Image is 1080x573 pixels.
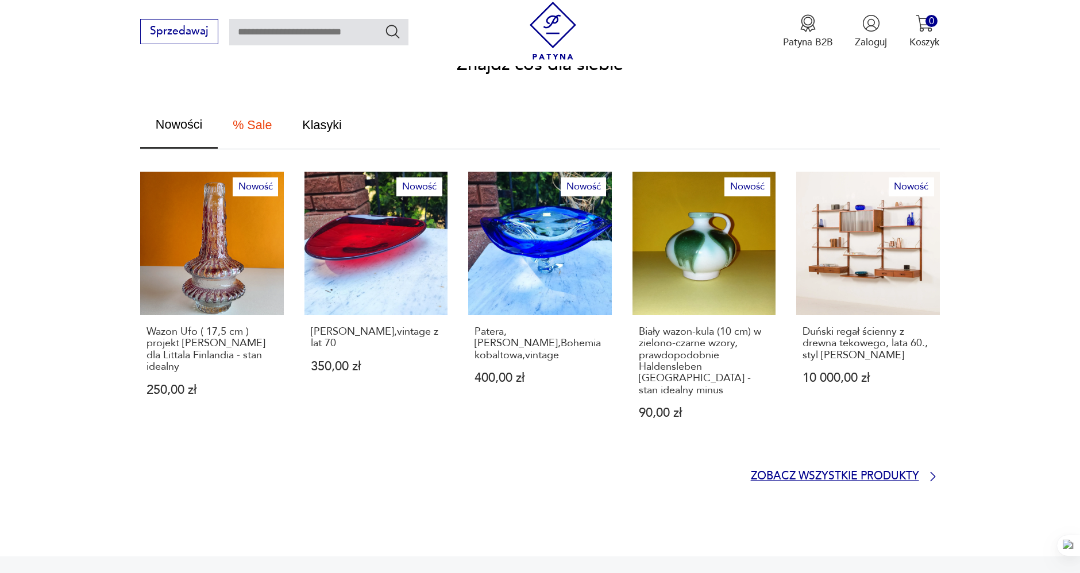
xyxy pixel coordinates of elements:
[311,361,442,373] p: 350,00 zł
[803,326,934,361] p: Duński regał ścienny z drewna tekowego, lata 60., styl [PERSON_NAME]
[783,36,833,49] p: Patyna B2B
[803,372,934,384] p: 10 000,00 zł
[156,118,203,131] span: Nowości
[468,172,611,446] a: NowośćPatera,Egermann,Bohemia kobaltowa,vintagePatera,[PERSON_NAME],Bohemia kobaltowa,vintage400,...
[799,14,817,32] img: Ikona medalu
[475,372,605,384] p: 400,00 zł
[140,28,218,37] a: Sprzedawaj
[140,172,283,446] a: NowośćWazon Ufo ( 17,5 cm ) projekt Timo Sarpaneva dla Littala Finlandia - stan idealnyWazon Ufo ...
[909,36,940,49] p: Koszyk
[311,326,442,350] p: [PERSON_NAME],vintage z lat 70
[233,119,272,131] span: % Sale
[862,14,880,32] img: Ikonka użytkownika
[140,19,218,44] button: Sprzedawaj
[855,36,887,49] p: Zaloguj
[751,470,940,483] a: Zobacz wszystkie produkty
[475,326,605,361] p: Patera,[PERSON_NAME],Bohemia kobaltowa,vintage
[457,56,623,73] h2: Znajdź coś dla siebie
[304,172,448,446] a: NowośćPatera Murano rubinowa,vintage z lat 70[PERSON_NAME],vintage z lat 70350,00 zł
[783,14,833,49] button: Patyna B2B
[751,472,919,481] p: Zobacz wszystkie produkty
[302,119,341,131] span: Klasyki
[855,14,887,49] button: Zaloguj
[639,326,770,396] p: Biały wazon-kula (10 cm) w zielono-czarne wzory, prawdopodobnie Haldensleben [GEOGRAPHIC_DATA] - ...
[632,172,776,446] a: NowośćBiały wazon-kula (10 cm) w zielono-czarne wzory, prawdopodobnie Haldensleben Germany - stan...
[524,2,582,60] img: Patyna - sklep z meblami i dekoracjami vintage
[639,407,770,419] p: 90,00 zł
[909,14,940,49] button: 0Koszyk
[796,172,939,446] a: NowośćDuński regał ścienny z drewna tekowego, lata 60., styl Poul CadoviusDuński regał ścienny z ...
[384,23,401,40] button: Szukaj
[146,384,277,396] p: 250,00 zł
[783,14,833,49] a: Ikona medaluPatyna B2B
[146,326,277,373] p: Wazon Ufo ( 17,5 cm ) projekt [PERSON_NAME] dla Littala Finlandia - stan idealny
[925,15,938,27] div: 0
[916,14,934,32] img: Ikona koszyka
